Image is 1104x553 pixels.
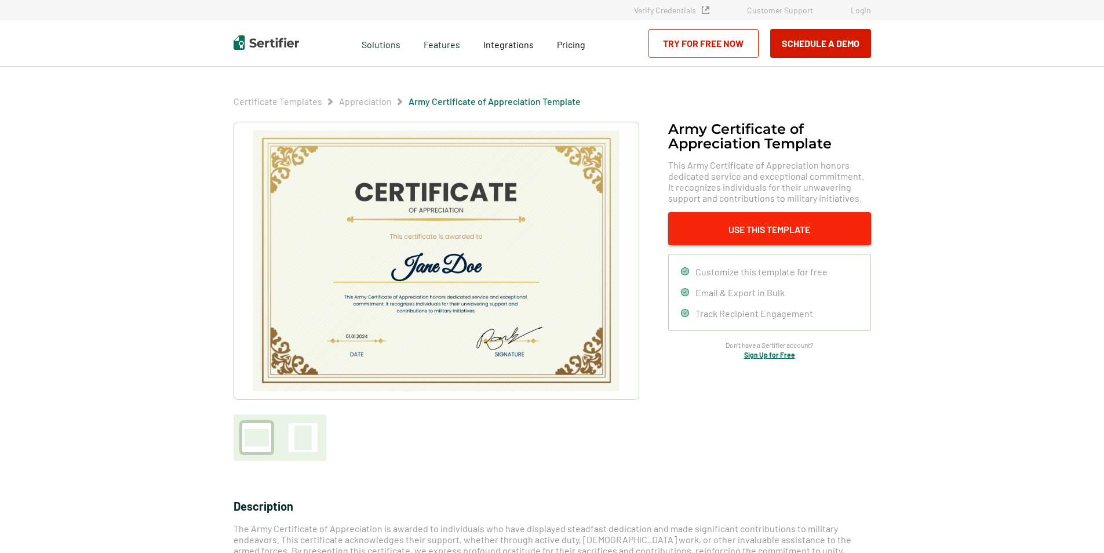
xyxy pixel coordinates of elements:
[634,5,709,15] a: Verify Credentials
[668,159,871,203] span: This Army Certificate of Appreciation honors dedicated service and exceptional commitment. It rec...
[726,340,814,351] span: Don’t have a Sertifier account?
[424,36,460,50] span: Features
[339,96,392,107] a: Appreciation
[695,287,785,298] span: Email & Export in Bulk
[747,5,813,15] a: Customer Support
[695,266,828,277] span: Customize this template for free
[648,29,759,58] a: Try for Free Now
[252,130,620,391] img: Army Certificate of Appreciation​ Template
[557,36,585,50] a: Pricing
[483,39,534,50] span: Integrations
[668,122,871,151] h1: Army Certificate of Appreciation​ Template
[668,212,871,245] button: Use This Template
[362,36,400,50] span: Solutions
[695,308,813,319] span: Track Recipient Engagement
[483,36,534,50] a: Integrations
[234,96,581,107] div: Breadcrumb
[234,499,293,513] span: Description
[234,96,322,107] a: Certificate Templates
[234,35,299,50] img: Sertifier | Digital Credentialing Platform
[702,6,709,14] img: Verified
[557,39,585,50] span: Pricing
[409,96,581,107] a: Army Certificate of Appreciation​ Template
[744,351,795,359] a: Sign Up for Free
[851,5,871,15] a: Login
